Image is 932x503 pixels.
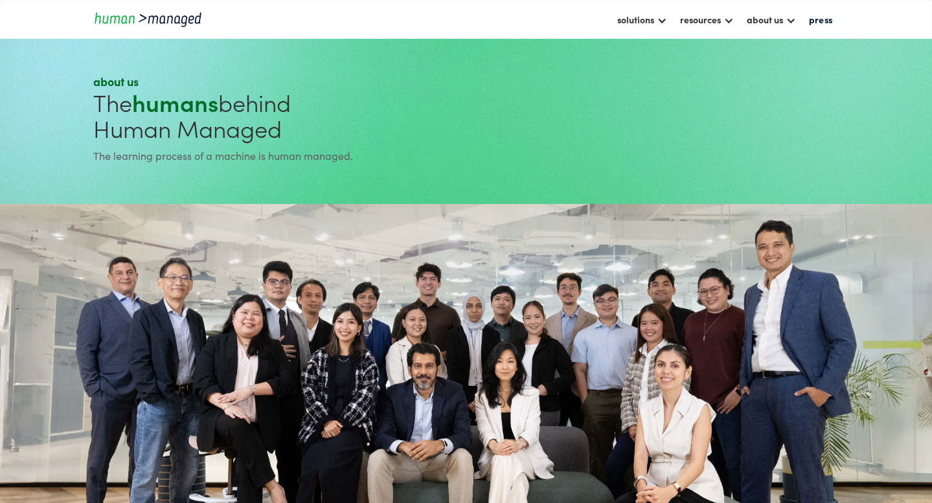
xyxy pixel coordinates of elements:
[674,8,740,30] div: resources
[611,8,674,30] div: solutions
[93,148,461,163] div: The learning process of a machine is human managed.
[93,74,461,89] div: about us
[740,8,802,30] div: about us
[617,12,654,27] div: solutions
[93,89,461,141] h1: The behind Human Managed
[680,12,721,27] div: resources
[132,85,218,118] strong: humans
[93,10,210,28] a: home
[802,8,839,30] a: press
[747,12,783,27] div: about us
